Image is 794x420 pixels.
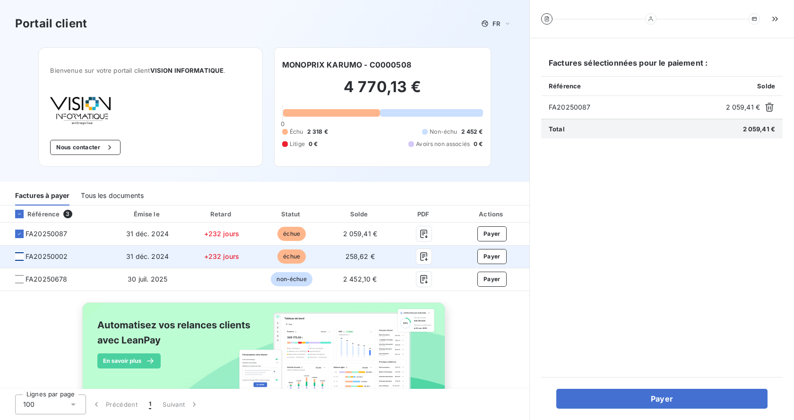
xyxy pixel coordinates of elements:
[281,120,285,128] span: 0
[63,210,72,218] span: 3
[204,230,240,238] span: +232 jours
[743,125,776,133] span: 2 059,41 €
[50,97,111,125] img: Company logo
[461,128,483,136] span: 2 452 €
[290,140,305,148] span: Litige
[757,82,775,90] span: Solde
[328,209,392,219] div: Solde
[549,82,581,90] span: Référence
[277,227,306,241] span: échue
[259,209,325,219] div: Statut
[149,400,151,409] span: 1
[81,186,144,206] div: Tous les documents
[416,140,470,148] span: Avoirs non associés
[74,297,456,413] img: banner
[150,67,224,74] span: VISION INFORMATIQUE
[477,272,507,287] button: Payer
[8,210,60,218] div: Référence
[343,275,377,283] span: 2 452,10 €
[128,275,167,283] span: 30 juil. 2025
[282,77,483,106] h2: 4 770,13 €
[26,229,68,239] span: FA20250087
[556,389,768,409] button: Payer
[126,230,169,238] span: 31 déc. 2024
[492,20,500,27] span: FR
[26,252,68,261] span: FA20250002
[15,15,87,32] h3: Portail client
[26,274,68,284] span: FA20250678
[549,125,565,133] span: Total
[474,140,483,148] span: 0 €
[541,57,783,76] h6: Factures sélectionnées pour le paiement :
[307,128,328,136] span: 2 318 €
[188,209,255,219] div: Retard
[204,252,240,260] span: +232 jours
[277,249,306,264] span: échue
[726,103,760,112] span: 2 059,41 €
[15,186,69,206] div: Factures à payer
[477,249,507,264] button: Payer
[430,128,457,136] span: Non-échu
[309,140,318,148] span: 0 €
[50,140,120,155] button: Nous contacter
[157,394,205,414] button: Suivant
[549,103,722,112] span: FA20250087
[396,209,452,219] div: PDF
[143,394,157,414] button: 1
[50,67,251,74] span: Bienvenue sur votre portail client .
[290,128,303,136] span: Échu
[477,226,507,241] button: Payer
[23,400,35,409] span: 100
[111,209,184,219] div: Émise le
[86,394,143,414] button: Précédent
[343,230,378,238] span: 2 059,41 €
[345,252,375,260] span: 258,62 €
[271,272,312,286] span: non-échue
[282,59,411,70] h6: MONOPRIX KARUMO - C0000508
[126,252,169,260] span: 31 déc. 2024
[457,209,527,219] div: Actions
